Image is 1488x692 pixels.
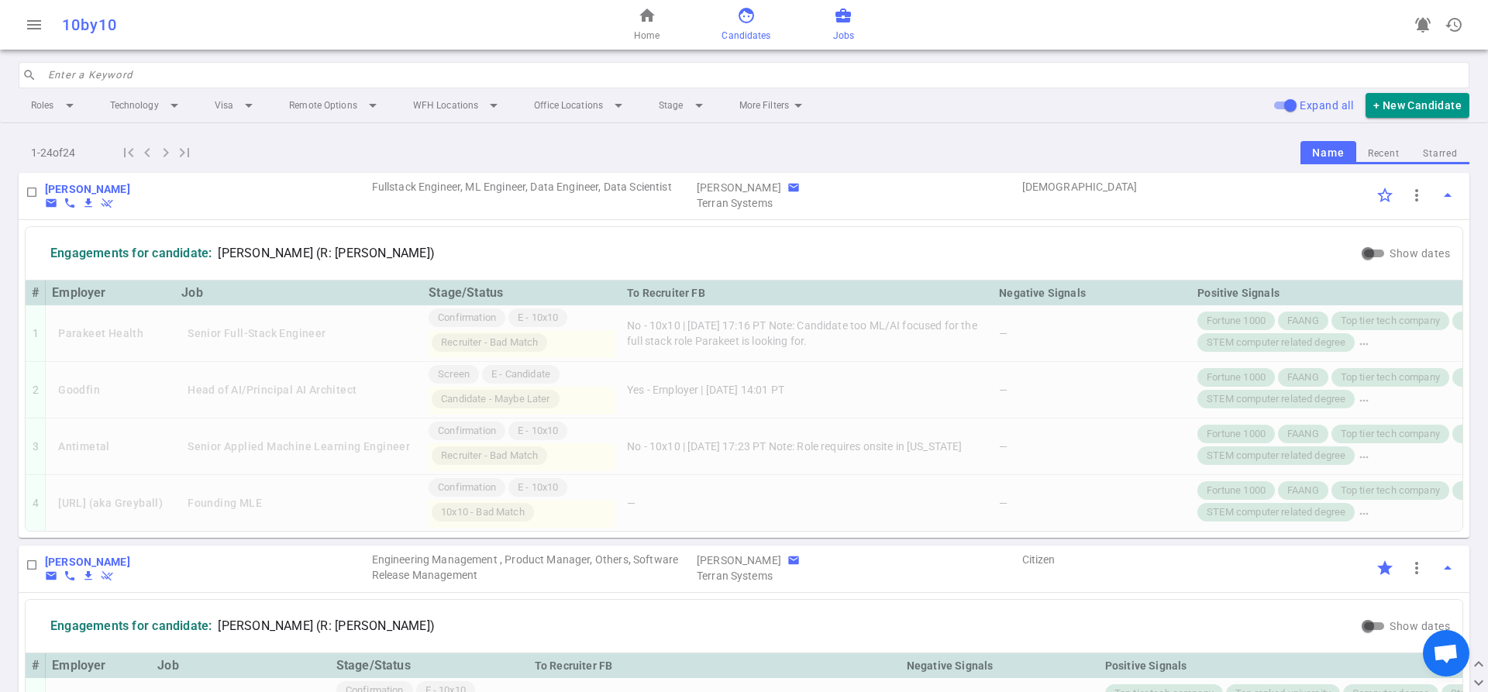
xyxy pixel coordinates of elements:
[697,568,1019,584] span: Agency
[907,656,1093,675] div: Negative Signals
[1358,338,1370,350] span: more_horiz
[432,311,502,325] span: Confirmation
[999,382,1185,398] div: —
[45,556,130,568] b: [PERSON_NAME]
[64,570,76,582] button: Copy Candidate phone
[1200,314,1272,329] span: Fortune 1000
[1200,427,1272,442] span: Fortune 1000
[787,181,800,194] button: Copy Recruiter email
[19,91,91,119] li: Roles
[101,570,113,582] span: remove_done
[634,6,660,43] a: Home
[621,418,993,475] td: No - 10x10 | [DATE] 17:23 PT Note: Role requires onsite in [US_STATE]
[26,418,46,475] td: 3
[1335,427,1446,442] span: Top tier tech company
[1358,451,1370,463] span: more_horiz
[45,181,130,197] a: Go to Edit
[1200,484,1272,498] span: Fortune 1000
[277,91,394,119] li: Remote Options
[1200,392,1352,407] span: STEM computer related degree
[722,28,770,43] span: Candidates
[1390,247,1450,260] span: Show dates
[370,173,696,212] td: Roles
[697,195,1019,211] span: Agency
[1021,546,1346,584] td: Visa
[26,305,46,362] td: 1
[26,281,46,305] th: #
[45,570,57,582] span: email
[1200,505,1352,520] span: STEM computer related degree
[833,6,854,43] a: Jobs
[1445,15,1463,34] span: history
[511,480,564,495] span: E - 10x10
[218,618,435,634] span: [PERSON_NAME] (R: [PERSON_NAME])
[1407,559,1426,577] span: more_vert
[1335,370,1446,385] span: Top tier tech company
[50,618,212,634] div: Engagements for candidate:
[435,449,544,463] span: Recruiter - Bad Match
[634,28,660,43] span: Home
[621,362,993,418] td: Yes - Employer | [DATE] 14:01 PT
[1300,141,1355,165] button: Name
[646,91,721,119] li: Stage
[1423,630,1469,677] div: Open chat
[999,439,1185,454] div: —
[26,653,46,678] th: #
[1438,186,1457,205] span: arrow_drop_up
[218,246,435,261] span: [PERSON_NAME] (R: [PERSON_NAME])
[1345,173,1469,212] td: Options
[19,140,119,165] div: 1 - 24 of 24
[432,367,476,382] span: Screen
[1414,15,1432,34] span: notifications_active
[175,281,422,305] th: Job
[435,505,531,520] span: 10x10 - Bad Match
[45,197,57,209] span: email
[1438,559,1457,577] span: arrow_drop_up
[485,367,556,382] span: E - Candidate
[1438,9,1469,40] button: Open history
[999,495,1185,511] div: —
[511,424,564,439] span: E - 10x10
[101,570,113,582] button: Withdraw candidate
[999,284,1185,302] div: Negative Signals
[1407,9,1438,40] a: Go to see announcements
[1200,449,1352,463] span: STEM computer related degree
[64,570,76,582] span: phone
[435,392,556,407] span: Candidate - Maybe Later
[101,197,113,209] button: Withdraw candidate
[834,6,852,25] span: business_center
[46,281,175,305] th: Employer
[46,653,151,678] th: Employer
[98,91,196,119] li: Technology
[621,475,993,531] td: —
[697,180,781,195] div: Recruiter
[422,281,621,305] th: Stage/Status
[1200,336,1352,350] span: STEM computer related degree
[1469,673,1488,692] button: expand_more
[697,553,781,568] div: Recruiter
[1411,143,1469,164] button: Starred
[64,197,76,209] span: phone
[370,546,696,584] td: Roles
[1281,314,1325,329] span: FAANG
[1281,484,1325,498] span: FAANG
[82,197,95,209] button: Download resume
[82,570,95,582] button: Download resume
[787,554,800,566] button: Copy Recruiter email
[511,311,564,325] span: E - 10x10
[1345,546,1469,584] td: Options
[1369,179,1401,212] div: Click to Starred
[19,9,50,40] button: Open menu
[787,181,800,194] span: email
[1021,173,1346,212] td: Visa
[432,480,502,495] span: Confirmation
[45,570,57,582] button: Copy Candidate email
[401,91,515,119] li: WFH Locations
[1432,553,1463,584] button: Toggle Expand/Collapse
[1358,394,1370,407] span: more_horiz
[621,305,993,362] td: No - 10x10 | [DATE] 17:16 PT Note: Candidate too ML/AI focused for the full stack role Parakeet i...
[1300,99,1353,112] span: Expand all
[787,554,800,566] span: email
[1335,484,1446,498] span: Top tier tech company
